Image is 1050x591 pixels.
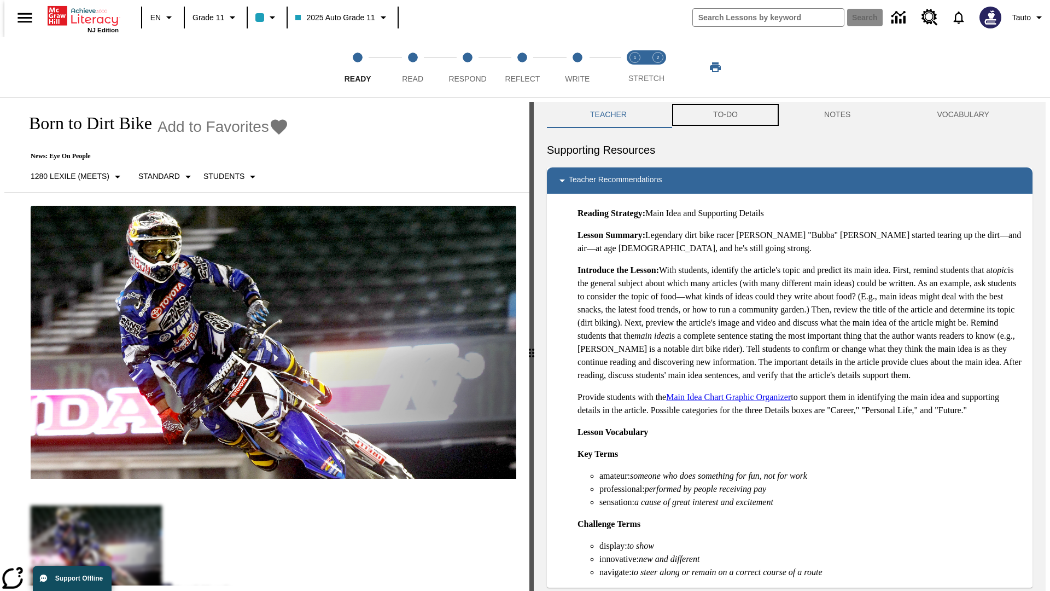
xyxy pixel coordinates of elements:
[670,102,781,128] button: TO-DO
[26,167,129,187] button: Select Lexile, 1280 Lexile (Meets)
[192,12,224,24] span: Grade 11
[569,174,662,187] p: Teacher Recommendations
[534,102,1046,591] div: activity
[894,102,1032,128] button: VOCABULARY
[885,3,915,33] a: Data Center
[491,37,554,97] button: Reflect step 4 of 5
[634,497,773,507] em: a cause of great interest and excitement
[619,37,651,97] button: Stretch Read step 1 of 2
[698,57,733,77] button: Print
[448,74,486,83] span: Respond
[599,483,1024,496] li: professional:
[87,27,119,33] span: NJ Edition
[547,102,670,128] button: Teacher
[599,470,1024,483] li: amateur:
[547,167,1032,194] div: Teacher Recommendations
[295,12,375,24] span: 2025 Auto Grade 11
[1012,12,1031,24] span: Tauto
[9,2,41,34] button: Open side menu
[577,519,640,529] strong: Challenge Terms
[973,3,1008,32] button: Select a new avatar
[599,566,1024,579] li: navigate:
[291,8,394,27] button: Class: 2025 Auto Grade 11, Select your class
[781,102,894,128] button: NOTES
[693,9,844,26] input: search field
[326,37,389,97] button: Ready step 1 of 5
[577,207,1024,220] p: Main Idea and Supporting Details
[627,541,654,551] em: to show
[546,37,609,97] button: Write step 5 of 5
[577,391,1024,417] p: Provide students with the to support them in identifying the main idea and supporting details in ...
[599,496,1024,509] li: sensation:
[577,427,648,437] strong: Lesson Vocabulary
[1008,8,1050,27] button: Profile/Settings
[436,37,499,97] button: Respond step 3 of 5
[645,484,766,494] em: performed by people receiving pay
[157,118,269,136] span: Add to Favorites
[547,102,1032,128] div: Instructional Panel Tabs
[565,74,590,83] span: Write
[402,74,423,83] span: Read
[138,171,180,182] p: Standard
[505,74,540,83] span: Reflect
[31,206,516,479] img: Motocross racer James Stewart flies through the air on his dirt bike.
[33,566,112,591] button: Support Offline
[17,113,152,134] h1: Born to Dirt Bike
[915,3,944,32] a: Resource Center, Will open in new tab
[634,331,669,340] em: main idea
[134,167,199,187] button: Scaffolds, Standard
[633,55,636,60] text: 1
[345,74,371,83] span: Ready
[547,141,1032,159] h6: Supporting Resources
[48,4,119,33] div: Home
[990,265,1008,275] em: topic
[599,553,1024,566] li: innovative:
[656,55,659,60] text: 2
[203,171,244,182] p: Students
[145,8,180,27] button: Language: EN, Select a language
[529,102,534,591] div: Press Enter or Spacebar and then press right and left arrow keys to move the slider
[577,229,1024,255] p: Legendary dirt bike racer [PERSON_NAME] "Bubba" [PERSON_NAME] started tearing up the dirt—and air...
[199,167,264,187] button: Select Student
[632,567,822,577] em: to steer along or remain on a correct course of a route
[979,7,1001,28] img: Avatar
[55,575,103,582] span: Support Offline
[17,152,289,160] p: News: Eye On People
[630,471,807,480] em: someone who does something for fun, not for work
[157,117,289,136] button: Add to Favorites - Born to Dirt Bike
[944,3,973,32] a: Notifications
[577,230,645,240] strong: Lesson Summary:
[599,540,1024,553] li: display:
[577,449,618,459] strong: Key Terms
[251,8,283,27] button: Class color is light blue. Change class color
[381,37,444,97] button: Read step 2 of 5
[666,392,791,402] a: Main Idea Chart Graphic Organizer
[642,37,674,97] button: Stretch Respond step 2 of 2
[577,265,659,275] strong: Introduce the Lesson:
[577,264,1024,382] p: With students, identify the article's topic and predict its main idea. First, remind students tha...
[4,102,529,586] div: reading
[31,171,109,182] p: 1280 Lexile (Meets)
[577,208,645,218] strong: Reading Strategy:
[188,8,243,27] button: Grade: Grade 11, Select a grade
[639,554,699,564] em: new and different
[628,74,664,83] span: STRETCH
[150,12,161,24] span: EN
